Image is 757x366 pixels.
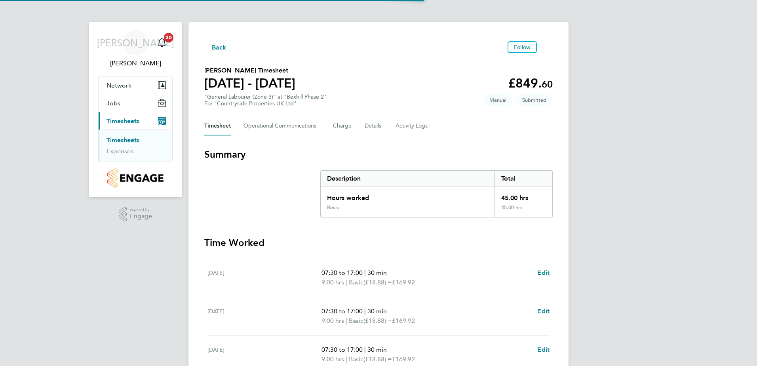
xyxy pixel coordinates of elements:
[495,187,552,204] div: 45.00 hrs
[542,78,553,90] span: 60
[107,168,163,188] img: countryside-properties-logo-retina.png
[99,112,172,130] button: Timesheets
[98,30,173,68] a: [PERSON_NAME][PERSON_NAME]
[212,43,226,52] span: Back
[367,269,387,276] span: 30 min
[365,116,383,135] button: Details
[204,93,327,107] div: "General Labourer (Zone 3)" at "Bexhill Phase 2"
[537,268,550,278] a: Edit
[119,207,152,222] a: Powered byEngage
[98,59,173,68] span: John O'Neill
[495,171,552,187] div: Total
[349,355,363,364] span: Basic
[204,66,295,75] h2: [PERSON_NAME] Timesheet
[321,346,363,353] span: 07:30 to 17:00
[107,117,139,125] span: Timesheets
[321,355,344,363] span: 9.00 hrs
[364,346,366,353] span: |
[333,116,352,135] button: Charge
[98,168,173,188] a: Go to home page
[363,278,392,286] span: (£18.88) =
[363,317,392,324] span: (£18.88) =
[154,30,170,55] a: 20
[321,171,495,187] div: Description
[364,269,366,276] span: |
[396,116,429,135] button: Activity Logs
[321,187,495,204] div: Hours worked
[537,269,550,276] span: Edit
[207,345,321,364] div: [DATE]
[346,355,347,363] span: |
[321,317,344,324] span: 9.00 hrs
[204,148,553,161] h3: Summary
[537,346,550,353] span: Edit
[514,44,531,51] span: Follow
[107,136,139,144] a: Timesheets
[204,116,231,135] button: Timesheet
[537,307,550,315] span: Edit
[392,355,415,363] span: £169.92
[363,355,392,363] span: (£18.88) =
[392,278,415,286] span: £169.92
[540,45,553,49] button: Timesheets Menu
[349,278,363,287] span: Basic
[130,213,152,220] span: Engage
[164,33,173,42] span: 20
[508,41,537,53] button: Follow
[346,278,347,286] span: |
[516,93,553,107] span: This timesheet is Submitted.
[508,76,553,91] app-decimal: £849.
[320,170,553,217] div: Summary
[130,207,152,213] span: Powered by
[495,204,552,217] div: 45.00 hrs
[97,38,174,48] span: [PERSON_NAME]
[327,204,339,211] div: Basic
[367,307,387,315] span: 30 min
[483,93,513,107] span: This timesheet was manually created.
[107,82,131,89] span: Network
[321,269,363,276] span: 07:30 to 17:00
[207,268,321,287] div: [DATE]
[107,99,120,107] span: Jobs
[204,236,553,249] h3: Time Worked
[204,42,226,52] button: Back
[243,116,320,135] button: Operational Communications
[321,278,344,286] span: 9.00 hrs
[107,147,133,155] a: Expenses
[349,316,363,326] span: Basic
[367,346,387,353] span: 30 min
[204,100,327,107] div: For "Countryside Properties UK Ltd"
[99,76,172,94] button: Network
[392,317,415,324] span: £169.92
[99,130,172,162] div: Timesheets
[537,345,550,355] a: Edit
[321,307,363,315] span: 07:30 to 17:00
[204,75,295,91] h1: [DATE] - [DATE]
[89,22,182,197] nav: Main navigation
[207,307,321,326] div: [DATE]
[364,307,366,315] span: |
[99,94,172,112] button: Jobs
[346,317,347,324] span: |
[537,307,550,316] a: Edit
